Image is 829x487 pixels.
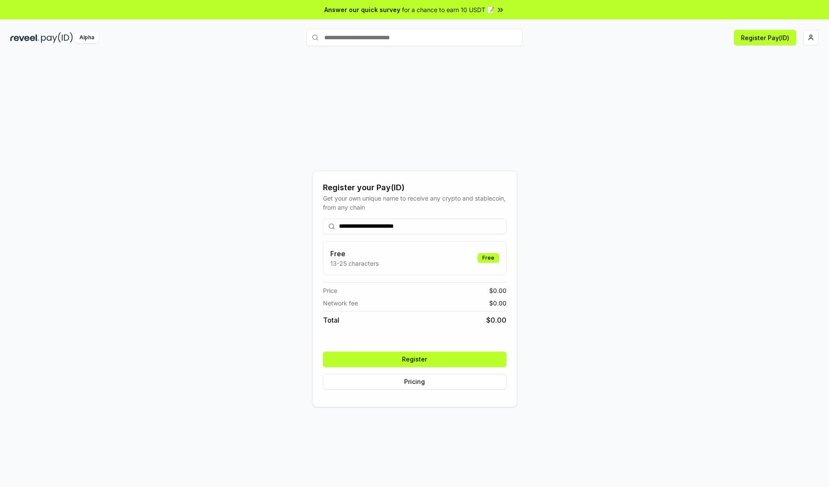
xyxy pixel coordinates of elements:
[330,259,379,268] p: 13-25 characters
[330,248,379,259] h3: Free
[75,32,99,43] div: Alpha
[323,374,506,390] button: Pricing
[478,253,499,263] div: Free
[323,286,337,295] span: Price
[323,315,339,325] span: Total
[323,182,506,194] div: Register your Pay(ID)
[41,32,73,43] img: pay_id
[323,352,506,367] button: Register
[402,5,494,14] span: for a chance to earn 10 USDT 📝
[734,30,796,45] button: Register Pay(ID)
[10,32,39,43] img: reveel_dark
[323,298,358,308] span: Network fee
[489,286,506,295] span: $ 0.00
[324,5,400,14] span: Answer our quick survey
[489,298,506,308] span: $ 0.00
[323,194,506,212] div: Get your own unique name to receive any crypto and stablecoin, from any chain
[486,315,506,325] span: $ 0.00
